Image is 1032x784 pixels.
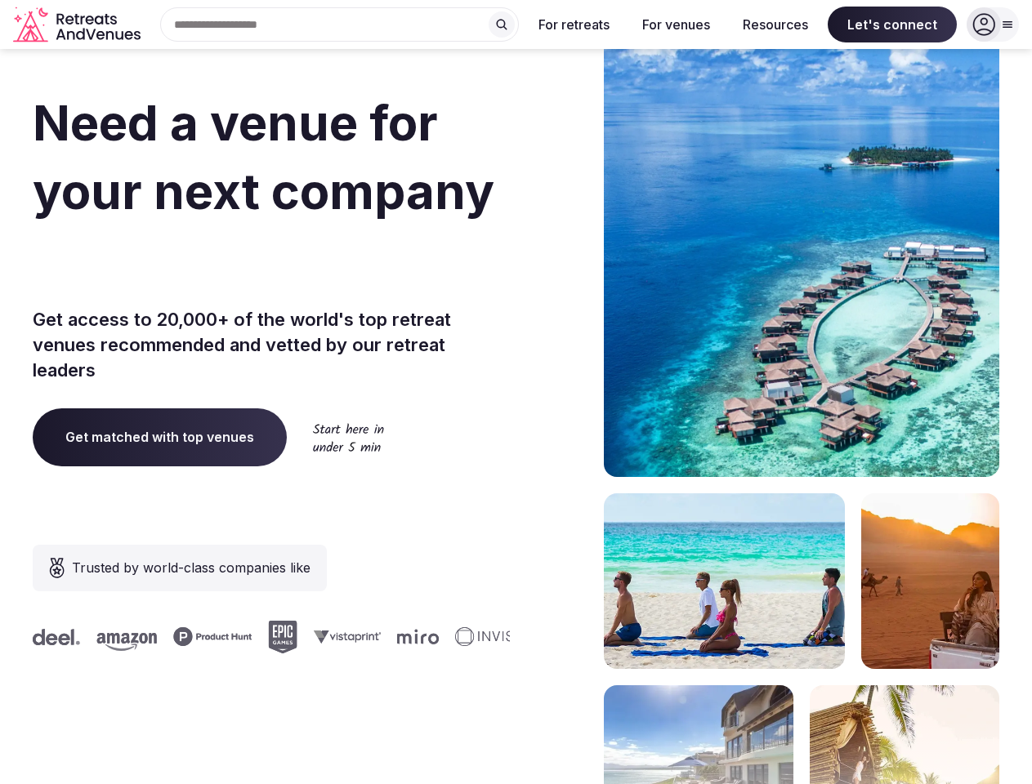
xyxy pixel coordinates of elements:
span: Trusted by world-class companies like [72,558,310,577]
span: Let's connect [828,7,957,42]
button: For venues [629,7,723,42]
img: yoga on tropical beach [604,493,845,669]
svg: Epic Games company logo [267,621,297,653]
button: Resources [730,7,821,42]
button: For retreats [525,7,623,42]
svg: Deel company logo [32,629,79,645]
svg: Vistaprint company logo [313,630,380,644]
p: Get access to 20,000+ of the world's top retreat venues recommended and vetted by our retreat lea... [33,307,510,382]
svg: Invisible company logo [454,627,544,647]
svg: Retreats and Venues company logo [13,7,144,43]
img: Start here in under 5 min [313,423,384,452]
a: Visit the homepage [13,7,144,43]
span: Need a venue for your next company [33,93,494,220]
img: woman sitting in back of truck with camels [861,493,999,669]
svg: Miro company logo [396,629,438,644]
a: Get matched with top venues [33,408,287,465]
